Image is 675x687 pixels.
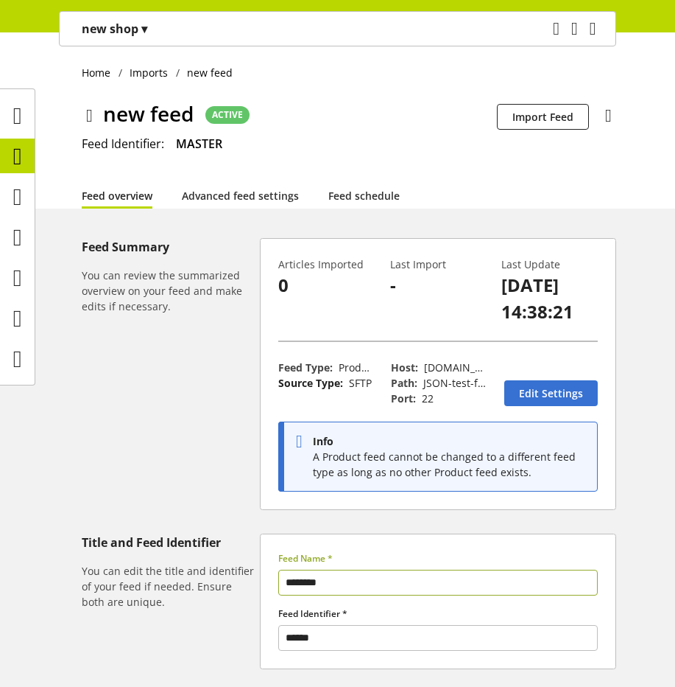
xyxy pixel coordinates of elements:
[82,268,254,314] h6: You can review the summarized overview on your feed and make edits if necessary.
[501,257,598,272] p: Last Update
[82,534,254,551] h5: Title and Feed Identifier
[122,65,176,80] a: Imports
[501,272,598,325] p: [DATE] 14:38:21
[349,376,372,390] span: SFTP
[176,136,222,152] span: MASTER
[278,360,333,374] span: Feed Type:
[512,109,573,125] span: Import Feed
[278,607,347,620] span: Feed Identifier *
[391,376,417,390] span: Path:
[391,360,483,390] span: ftp.channelpilot.com
[82,563,254,610] h6: You can edit the title and identifier of your feed if needed. Ensure both are unique.
[313,449,590,480] p: A Product feed cannot be changed to a different feed type as long as no other Product feed exists.
[82,136,164,152] span: Feed Identifier:
[497,104,589,130] button: Import Feed
[82,65,119,80] a: Home
[391,360,418,374] span: Host:
[519,386,583,401] span: Edit Settings
[182,188,299,203] a: Advanced feed settings
[103,98,194,129] span: new feed
[82,188,152,203] a: Feed overview
[504,380,598,406] a: Edit Settings
[390,272,487,299] p: -
[278,257,375,272] p: Articles Imported
[390,257,487,272] p: Last Import
[278,272,375,299] p: 0
[422,391,434,405] span: 22
[278,376,343,390] span: Source Type:
[313,433,590,449] p: Info
[82,238,254,256] h5: Feed Summary
[328,188,400,203] a: Feed schedule
[59,11,616,46] nav: main navigation
[278,552,333,565] span: Feed Name *
[82,20,147,38] p: new shop
[141,21,147,37] span: ▾
[391,376,484,405] span: JSON-test-feed - Copy 1.json
[391,391,416,405] span: Port:
[212,108,243,122] span: ACTIVE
